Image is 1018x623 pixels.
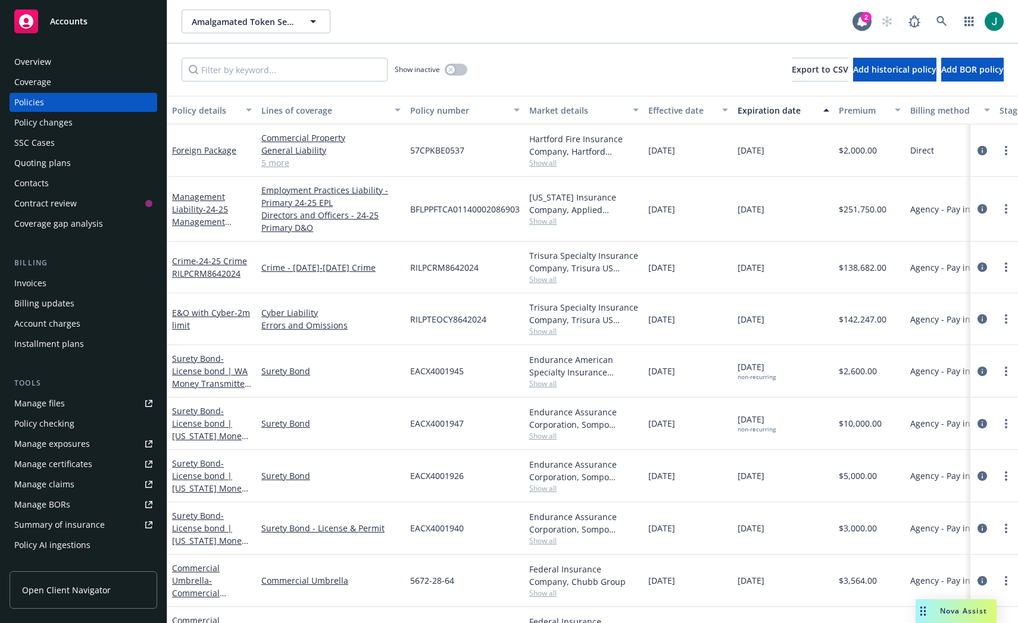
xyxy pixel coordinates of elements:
div: Summary of insurance [14,515,105,534]
span: Show all [529,483,639,493]
a: Surety Bond - License & Permit [261,522,401,534]
span: $138,682.00 [839,261,886,274]
a: more [999,260,1013,274]
span: Show inactive [395,64,440,74]
a: Account charges [10,314,157,333]
span: [DATE] [648,144,675,156]
span: Add historical policy [853,64,936,75]
span: [DATE] [648,313,675,325]
a: Billing updates [10,294,157,313]
div: Lines of coverage [261,104,388,117]
button: Expiration date [733,96,834,124]
a: Accounts [10,5,157,38]
span: $3,000.00 [839,522,877,534]
a: Crime [172,255,247,279]
a: Errors and Omissions [261,319,401,331]
span: [DATE] [738,313,764,325]
span: Show all [529,431,639,441]
a: Surety Bond [261,469,401,482]
div: SSC Cases [14,133,55,152]
span: [DATE] [738,144,764,156]
a: Report a Bug [903,10,926,33]
a: more [999,143,1013,158]
input: Filter by keyword... [182,58,388,82]
span: Nova Assist [940,606,987,616]
div: Invoices [14,274,46,293]
a: General Liability [261,144,401,156]
span: RILPTEOCY8642024 [410,313,486,325]
a: more [999,202,1013,216]
span: 5672-28-64 [410,574,454,587]
a: Invoices [10,274,157,293]
a: Policy changes [10,113,157,132]
div: Contacts [14,174,49,193]
a: circleInformation [975,260,989,274]
a: Directors and Officers - 24-25 Primary D&O [261,209,401,234]
a: circleInformation [975,521,989,536]
div: Premium [839,104,888,117]
a: Overview [10,52,157,71]
button: Add historical policy [853,58,936,82]
span: [DATE] [738,261,764,274]
button: Amalgamated Token Services, Inc. [182,10,330,33]
div: Trisura Specialty Insurance Company, Trisura US Insurance Group, Relm US Insurance Solutions, CRC... [529,301,639,326]
div: Policies [14,93,44,112]
img: photo [985,12,1004,31]
span: RILPCRM8642024 [410,261,479,274]
div: Contract review [14,194,77,213]
div: Coverage [14,73,51,92]
span: [DATE] [738,469,764,482]
div: Endurance American Specialty Insurance Company, Sompo International [529,353,639,378]
a: circleInformation [975,364,989,378]
span: [DATE] [648,203,675,215]
span: [DATE] [648,522,675,534]
span: Show all [529,216,639,226]
a: Employment Practices Liability - Primary 24-25 EPL [261,184,401,209]
div: [US_STATE] Insurance Company, Applied Underwriters, CRC Group [529,191,639,216]
a: more [999,417,1013,431]
div: Policy changes [14,113,73,132]
span: EACX4001940 [410,522,464,534]
a: E&O with Cyber [172,307,250,331]
a: more [999,574,1013,588]
div: Effective date [648,104,715,117]
div: Endurance Assurance Corporation, Sompo International [529,511,639,536]
span: $2,000.00 [839,144,877,156]
a: more [999,521,1013,536]
div: Manage files [14,394,65,413]
div: Tools [10,377,157,389]
a: Contract review [10,194,157,213]
button: Export to CSV [792,58,848,82]
a: circleInformation [975,312,989,326]
div: Endurance Assurance Corporation, Sompo International [529,458,639,483]
span: [DATE] [738,574,764,587]
span: $5,000.00 [839,469,877,482]
a: circleInformation [975,417,989,431]
div: 2 [861,12,872,23]
span: BFLPPFTCA01140002086903 [410,203,520,215]
button: Billing method [905,96,995,124]
a: Commercial Umbrella [172,562,220,611]
div: Installment plans [14,334,84,353]
a: Surety Bond [261,365,401,377]
div: Manage claims [14,475,74,494]
span: Amalgamated Token Services, Inc. [192,15,295,28]
span: Show all [529,378,639,389]
a: Manage exposures [10,434,157,453]
span: Export to CSV [792,64,848,75]
span: Direct [910,144,934,156]
a: Commercial Umbrella [261,574,401,587]
a: circleInformation [975,143,989,158]
button: Premium [834,96,905,124]
span: $2,600.00 [839,365,877,377]
a: Installment plans [10,334,157,353]
a: Surety Bond [261,417,401,430]
a: more [999,312,1013,326]
div: Market details [529,104,626,117]
div: Federal Insurance Company, Chubb Group [529,563,639,588]
a: Policy AI ingestions [10,536,157,555]
div: Policy AI ingestions [14,536,90,555]
span: $251,750.00 [839,203,886,215]
a: Policy checking [10,414,157,433]
div: Trisura Specialty Insurance Company, Trisura US Insurance Group, Relm US Insurance Solutions, CRC... [529,249,639,274]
